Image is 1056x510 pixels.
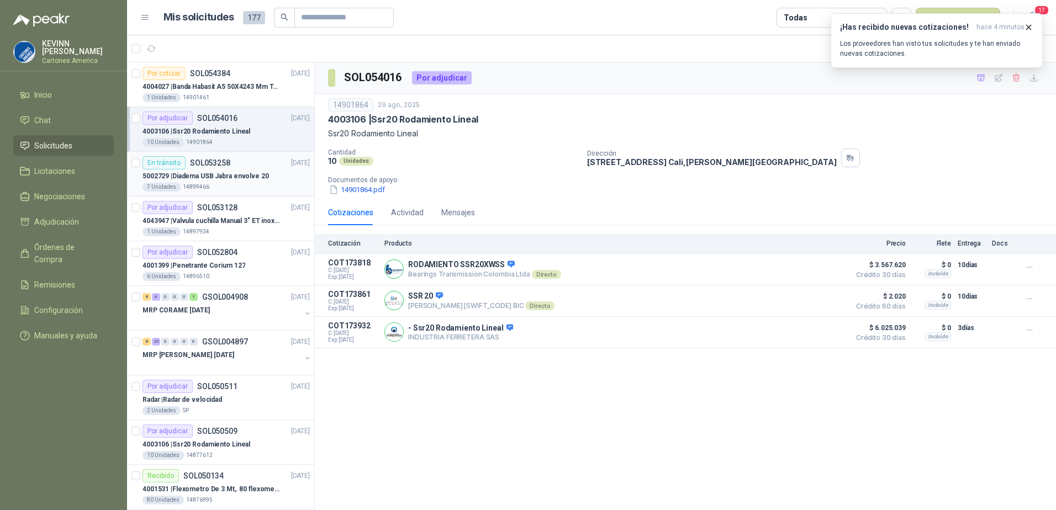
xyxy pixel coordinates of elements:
[183,227,209,236] p: 14897934
[391,206,424,219] div: Actividad
[378,100,420,110] p: 29 ago, 2025
[408,270,561,279] p: Bearings Transmission Colombia Ltda
[328,127,1043,140] p: Ssr20 Rodamiento Lineal
[385,260,403,278] img: Company Logo
[142,93,181,102] div: 1 Unidades
[161,293,170,301] div: 0
[183,272,209,281] p: 14896510
[328,299,378,305] span: C: [DATE]
[197,248,237,256] p: SOL052804
[34,114,51,126] span: Chat
[42,40,114,55] p: KEVINN [PERSON_NAME]
[13,211,114,232] a: Adjudicación
[142,138,184,147] div: 10 Unidades
[34,216,79,228] span: Adjudicación
[339,157,373,166] div: Unidades
[441,206,475,219] div: Mensajes
[186,138,213,147] p: 14901864
[385,323,403,341] img: Company Logo
[127,107,314,152] a: Por adjudicarSOL054016[DATE] 4003106 |Ssr20 Rodamiento Lineal10 Unidades14901864
[180,293,188,301] div: 0
[34,241,103,265] span: Órdenes de Compra
[958,240,985,247] p: Entrega
[142,171,269,182] p: 5002729 | Diadema USB Jabra envolve 20
[189,293,198,301] div: 1
[197,114,237,122] p: SOL054016
[142,338,151,346] div: 8
[34,304,83,316] span: Configuración
[851,321,906,334] span: $ 6.025.039
[976,23,1025,32] span: hace 4 minutos
[142,216,280,226] p: 4043947 | Valvula cuchilla Manual 3" ET inox T/LUG
[925,332,951,341] div: Incluido
[851,272,906,278] span: Crédito 30 días
[408,260,561,270] p: RODAMIENTO SSR20XWSS
[186,451,213,460] p: 14877612
[328,305,378,312] span: Exp: [DATE]
[186,496,213,504] p: 14876995
[13,110,114,131] a: Chat
[587,157,837,167] p: [STREET_ADDRESS] Cali , [PERSON_NAME][GEOGRAPHIC_DATA]
[127,375,314,420] a: Por adjudicarSOL050511[DATE] Radar |Radar de velocidad2 UnidadesSP
[142,496,184,504] div: 80 Unidades
[127,196,314,241] a: Por adjudicarSOL053128[DATE] 4043947 |Valvula cuchilla Manual 3" ET inox T/LUG1 Unidades14897934
[142,424,193,438] div: Por adjudicar
[142,67,186,80] div: Por cotizar
[328,321,378,330] p: COT173932
[14,41,35,62] img: Company Logo
[127,465,314,509] a: RecibidoSOL050134[DATE] 4001531 |Flexometro De 3 Mt, 80 flexometros de 3 m Marca Tajima80 Unidade...
[142,451,184,460] div: 10 Unidades
[851,258,906,272] span: $ 3.567.620
[291,247,310,258] p: [DATE]
[384,240,844,247] p: Producto
[161,338,170,346] div: 0
[183,406,189,415] p: SP
[851,290,906,303] span: $ 2.020
[958,321,985,334] p: 3 días
[34,140,72,152] span: Solicitudes
[34,165,75,177] span: Licitaciones
[13,84,114,105] a: Inicio
[532,270,561,279] div: Directo
[328,290,378,299] p: COT173861
[163,9,234,25] h1: Mis solicitudes
[328,156,337,166] p: 10
[912,290,951,303] p: $ 0
[912,321,951,334] p: $ 0
[851,334,906,341] span: Crédito 30 días
[408,301,555,310] p: [PERSON_NAME] [SWIFT_CODE] BIC
[328,184,386,195] button: 14901864.pdf
[912,258,951,272] p: $ 0
[197,382,237,390] p: SOL050511
[142,201,193,214] div: Por adjudicar
[328,114,478,125] p: 4003106 | Ssr20 Rodamiento Lineal
[291,203,310,213] p: [DATE]
[291,292,310,302] p: [DATE]
[328,240,378,247] p: Cotización
[912,240,951,247] p: Flete
[851,303,906,310] span: Crédito 60 días
[183,472,224,480] p: SOL050134
[328,98,373,111] div: 14901864
[344,69,403,86] h3: SOL054016
[408,323,513,333] p: - Ssr20 Rodamiento Lineal
[190,159,230,167] p: SOL053258
[180,338,188,346] div: 0
[142,272,181,281] div: 6 Unidades
[142,335,312,370] a: 8 25 0 0 0 0 GSOL004897[DATE] MRP [PERSON_NAME] [DATE]
[13,186,114,207] a: Negociaciones
[142,126,250,137] p: 4003106 | Ssr20 Rodamiento Lineal
[142,439,250,450] p: 4003106 | Ssr20 Rodamiento Lineal
[328,258,378,267] p: COT173818
[142,183,181,192] div: 7 Unidades
[13,237,114,270] a: Órdenes de Compra
[171,293,179,301] div: 0
[291,337,310,347] p: [DATE]
[831,13,1043,68] button: ¡Has recibido nuevas cotizaciones!hace 4 minutos Los proveedores han visto tus solicitudes y te h...
[13,300,114,321] a: Configuración
[328,267,378,274] span: C: [DATE]
[408,291,555,301] p: SSR 20
[142,395,222,405] p: Radar | Radar de velocidad
[34,330,97,342] span: Manuales y ayuda
[13,13,70,26] img: Logo peakr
